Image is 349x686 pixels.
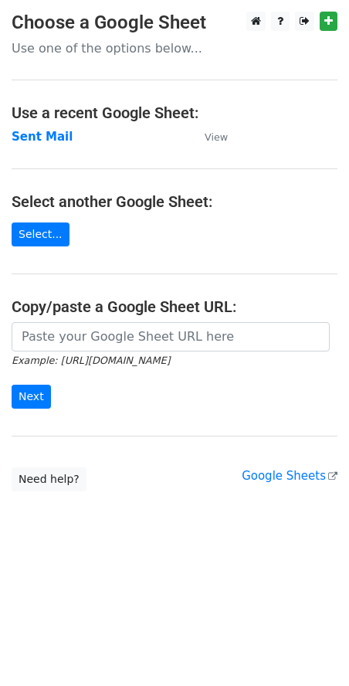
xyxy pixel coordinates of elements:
[205,131,228,143] small: View
[12,104,337,122] h4: Use a recent Google Sheet:
[12,222,69,246] a: Select...
[12,192,337,211] h4: Select another Google Sheet:
[242,469,337,483] a: Google Sheets
[12,467,86,491] a: Need help?
[12,385,51,409] input: Next
[189,130,228,144] a: View
[12,297,337,316] h4: Copy/paste a Google Sheet URL:
[12,130,73,144] a: Sent Mail
[12,40,337,56] p: Use one of the options below...
[12,12,337,34] h3: Choose a Google Sheet
[12,355,170,366] small: Example: [URL][DOMAIN_NAME]
[12,322,330,351] input: Paste your Google Sheet URL here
